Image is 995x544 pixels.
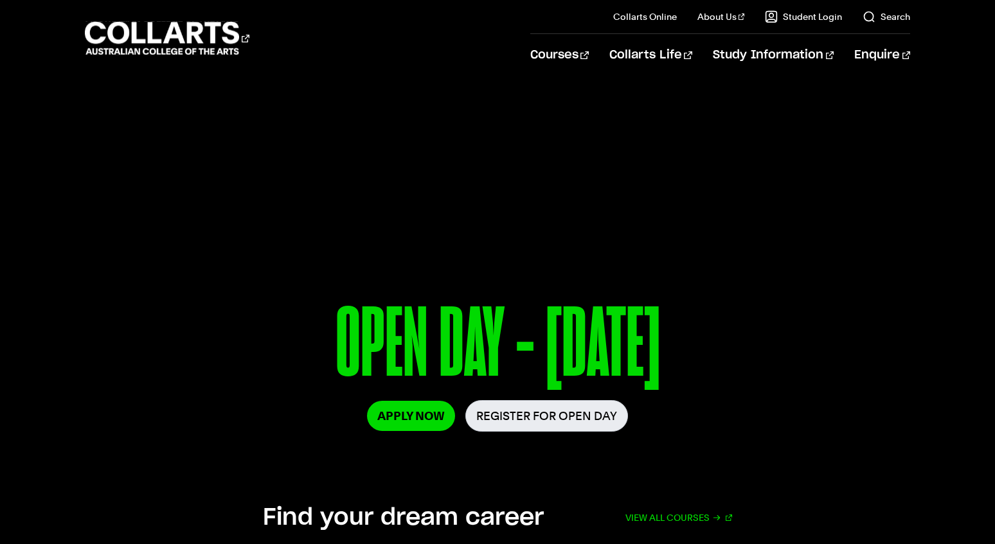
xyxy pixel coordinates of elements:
[120,294,876,400] p: OPEN DAY - [DATE]
[263,504,544,532] h2: Find your dream career
[530,34,589,76] a: Courses
[697,10,745,23] a: About Us
[863,10,910,23] a: Search
[613,10,677,23] a: Collarts Online
[609,34,692,76] a: Collarts Life
[85,20,249,57] div: Go to homepage
[713,34,834,76] a: Study Information
[854,34,910,76] a: Enquire
[765,10,842,23] a: Student Login
[367,401,455,431] a: Apply Now
[465,400,628,432] a: Register for Open Day
[625,504,732,532] a: View all courses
